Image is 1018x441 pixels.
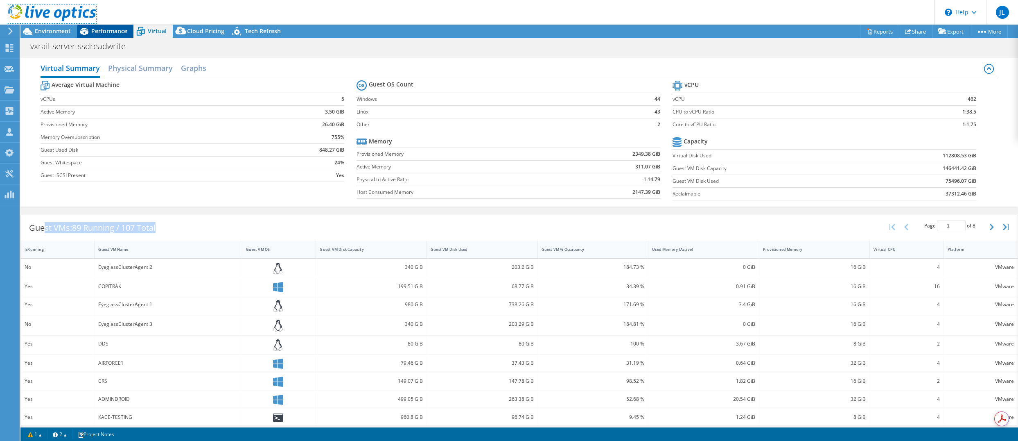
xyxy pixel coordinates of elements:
div: 16 GiB [763,320,866,329]
b: 1:38.5 [962,108,976,116]
b: 26.40 GiB [322,120,344,129]
label: Virtual Disk Used [673,152,865,160]
label: Windows [357,95,632,103]
b: Average Virtual Machine [52,81,120,89]
div: 16 GiB [763,282,866,291]
label: CPU to vCPU Ratio [673,108,907,116]
div: Yes [25,300,90,309]
div: 960.8 GiB [320,413,423,422]
div: Yes [25,413,90,422]
div: 31.19 % [542,359,645,368]
b: 2 [657,120,660,129]
div: 2 [874,339,939,348]
div: EyeglassClusterAgent 2 [98,263,238,272]
h1: vxrail-server-ssdreadwrite [27,42,138,51]
div: Used Memory (Active) [652,247,745,252]
b: 755% [332,133,344,141]
div: 4 [874,359,939,368]
div: 80 GiB [320,339,423,348]
div: Yes [25,282,90,291]
span: Performance [91,27,127,35]
label: Guest VM Disk Used [673,177,865,185]
div: EyeglassClusterAgent 1 [98,300,238,309]
div: AIRFORCE1 [98,359,238,368]
a: More [970,25,1008,38]
a: Export [932,25,970,38]
div: VMware [948,320,1014,329]
div: Virtual CPU [874,247,930,252]
div: 4 [874,263,939,272]
div: 2 [874,377,939,386]
div: Yes [25,395,90,404]
div: 171.69 % [542,300,645,309]
div: 16 GiB [763,377,866,386]
b: 75496.07 GiB [946,177,976,185]
label: Linux [357,108,632,116]
label: Other [357,120,632,129]
label: vCPUs [41,95,271,103]
div: 68.77 GiB [431,282,534,291]
label: Core to vCPU Ratio [673,120,907,129]
h2: Physical Summary [108,60,173,76]
span: 8 [973,222,975,229]
div: 0.64 GiB [652,359,755,368]
b: 311.07 GiB [635,163,660,171]
b: 43 [655,108,660,116]
h2: Virtual Summary [41,60,100,78]
div: Guest VM Name [98,247,228,252]
b: 44 [655,95,660,103]
a: Share [899,25,932,38]
div: 4 [874,320,939,329]
div: 0 GiB [652,263,755,272]
label: Memory Oversubscription [41,133,271,141]
a: 1 [22,429,47,439]
div: 4 [874,395,939,404]
div: 184.81 % [542,320,645,329]
div: Yes [25,359,90,368]
div: No [25,263,90,272]
div: 340 GiB [320,263,423,272]
div: 32 GiB [763,395,866,404]
div: 9.45 % [542,413,645,422]
div: 0.91 GiB [652,282,755,291]
b: Capacity [684,137,708,145]
b: 3.50 GiB [325,108,344,116]
div: 34.39 % [542,282,645,291]
div: Provisioned Memory [763,247,856,252]
label: Guest VM Disk Capacity [673,164,865,173]
a: Reports [860,25,899,38]
span: Page of [924,220,975,231]
b: Guest OS Count [369,80,413,89]
div: 340 GiB [320,320,423,329]
b: 2349.38 GiB [632,150,660,158]
b: Memory [369,137,392,145]
a: Project Notes [72,429,120,439]
div: VMware [948,282,1014,291]
div: 184.73 % [542,263,645,272]
b: 112808.53 GiB [943,152,976,160]
input: jump to page [937,220,966,231]
div: Guest VM % Occupancy [542,247,635,252]
h2: Graphs [181,60,206,76]
div: Guest VMs: [21,215,164,241]
div: Guest VM Disk Used [431,247,524,252]
div: Yes [25,339,90,348]
div: 80 GiB [431,339,534,348]
div: 199.51 GiB [320,282,423,291]
div: 263.38 GiB [431,395,534,404]
label: Host Consumed Memory [357,188,565,196]
b: 848.27 GiB [319,146,344,154]
div: KACE-TESTING [98,413,238,422]
span: Virtual [148,27,167,35]
div: VMware [948,359,1014,368]
label: Reclaimable [673,190,865,198]
label: Guest Used Disk [41,146,271,154]
div: 20.54 GiB [652,395,755,404]
label: Guest iSCSI Present [41,171,271,180]
span: JL [996,6,1009,19]
div: VMware [948,377,1014,386]
label: Active Memory [357,163,565,171]
b: 1:1.75 [962,120,976,129]
span: Environment [35,27,71,35]
b: 146441.42 GiB [943,164,976,173]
